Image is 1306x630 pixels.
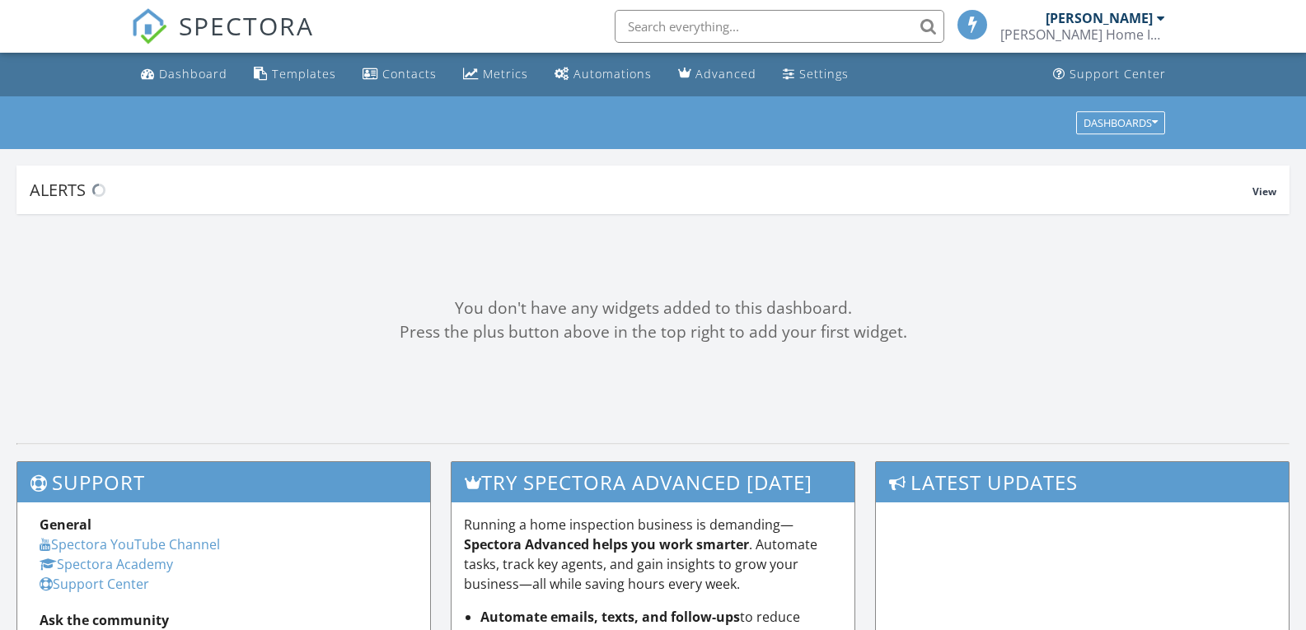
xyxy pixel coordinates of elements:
[16,320,1290,344] div: Press the plus button above in the top right to add your first widget.
[40,575,149,593] a: Support Center
[1084,117,1158,128] div: Dashboards
[548,59,658,90] a: Automations (Basic)
[159,66,227,82] div: Dashboard
[1076,111,1165,134] button: Dashboards
[464,535,749,553] strong: Spectora Advanced helps you work smarter
[483,66,528,82] div: Metrics
[247,59,343,90] a: Templates
[356,59,443,90] a: Contacts
[695,66,756,82] div: Advanced
[17,462,430,502] h3: Support
[1046,10,1153,26] div: [PERSON_NAME]
[573,66,652,82] div: Automations
[799,66,849,82] div: Settings
[131,22,314,57] a: SPECTORA
[40,610,408,630] div: Ask the community
[464,515,842,594] p: Running a home inspection business is demanding— . Automate tasks, track key agents, and gain ins...
[131,8,167,44] img: The Best Home Inspection Software - Spectora
[1046,59,1173,90] a: Support Center
[1000,26,1165,43] div: Duffie Home Inspection
[40,535,220,553] a: Spectora YouTube Channel
[615,10,944,43] input: Search everything...
[30,179,1252,201] div: Alerts
[456,59,535,90] a: Metrics
[382,66,437,82] div: Contacts
[1070,66,1166,82] div: Support Center
[480,608,740,626] strong: Automate emails, texts, and follow-ups
[776,59,855,90] a: Settings
[452,462,854,502] h3: Try spectora advanced [DATE]
[876,462,1289,502] h3: Latest Updates
[134,59,234,90] a: Dashboard
[40,555,173,573] a: Spectora Academy
[16,296,1290,320] div: You don't have any widgets added to this dashboard.
[1252,184,1276,198] span: View
[672,59,763,90] a: Advanced
[40,516,91,534] strong: General
[179,8,314,43] span: SPECTORA
[272,66,336,82] div: Templates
